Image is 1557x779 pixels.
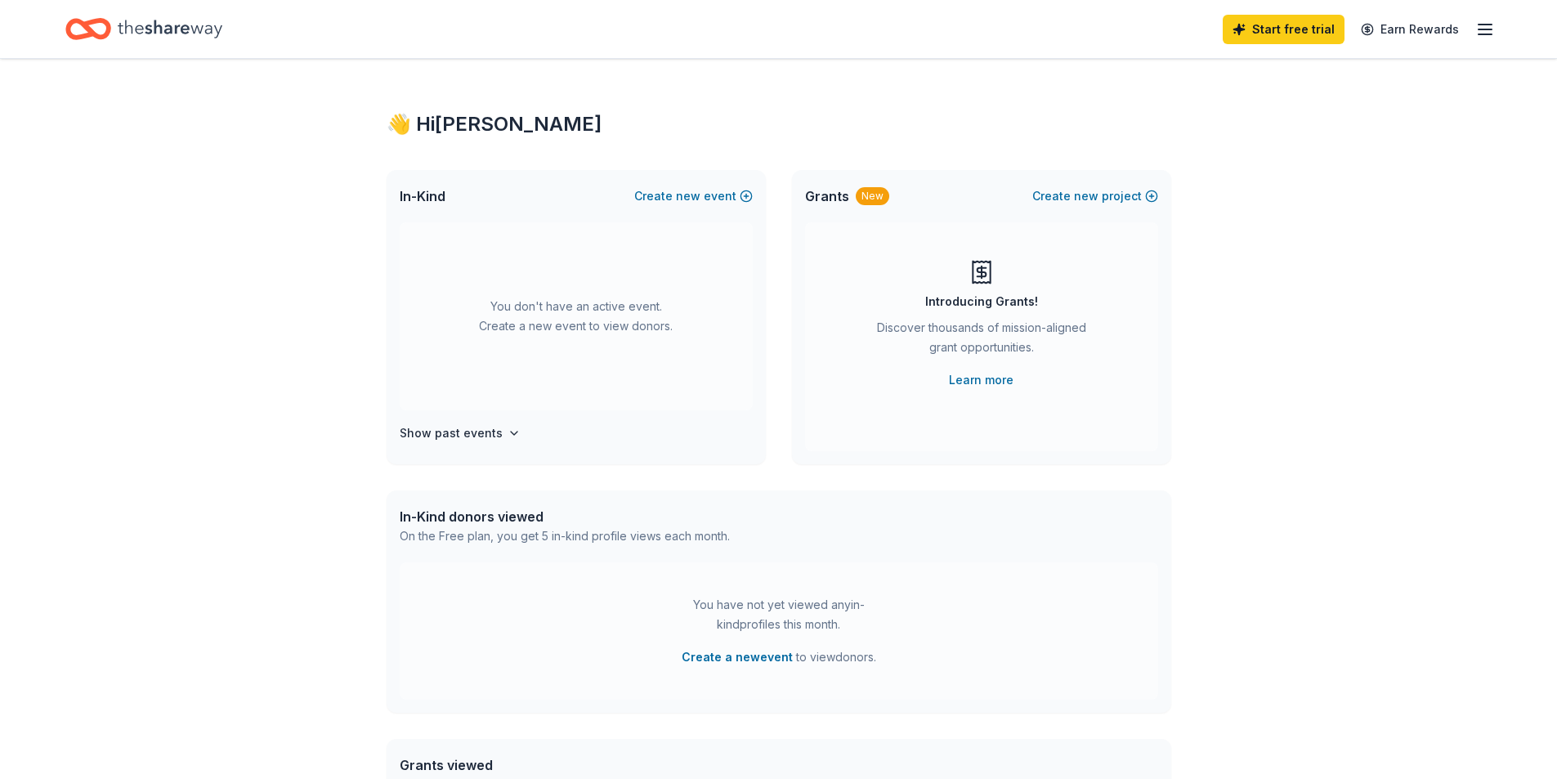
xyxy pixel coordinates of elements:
[400,526,730,546] div: On the Free plan, you get 5 in-kind profile views each month.
[1351,15,1469,44] a: Earn Rewards
[677,595,881,634] div: You have not yet viewed any in-kind profiles this month.
[1074,186,1098,206] span: new
[1032,186,1158,206] button: Createnewproject
[400,222,753,410] div: You don't have an active event. Create a new event to view donors.
[682,647,793,667] button: Create a newevent
[925,292,1038,311] div: Introducing Grants!
[870,318,1093,364] div: Discover thousands of mission-aligned grant opportunities.
[400,186,445,206] span: In-Kind
[634,186,753,206] button: Createnewevent
[387,111,1171,137] div: 👋 Hi [PERSON_NAME]
[805,186,849,206] span: Grants
[682,647,876,667] span: to view donors .
[65,10,222,48] a: Home
[949,370,1013,390] a: Learn more
[1223,15,1344,44] a: Start free trial
[400,755,721,775] div: Grants viewed
[400,423,521,443] button: Show past events
[400,423,503,443] h4: Show past events
[676,186,700,206] span: new
[400,507,730,526] div: In-Kind donors viewed
[856,187,889,205] div: New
